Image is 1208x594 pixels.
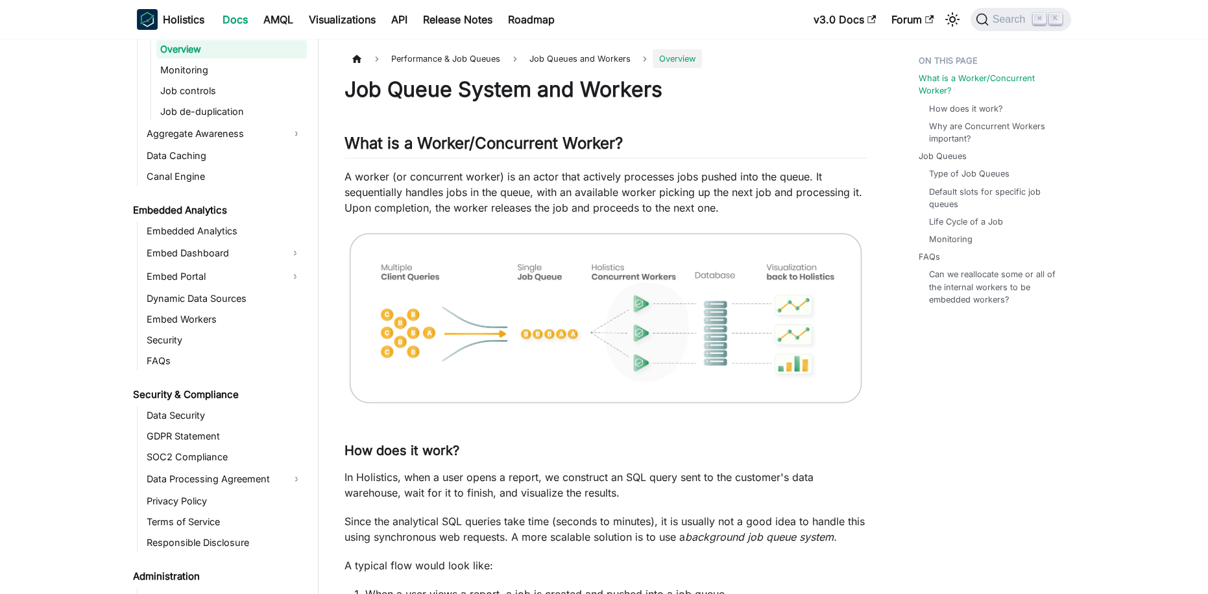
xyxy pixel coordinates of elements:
a: Roadmap [500,9,562,30]
a: Embedded Analytics [143,222,307,240]
a: v3.0 Docs [806,9,884,30]
p: A worker (or concurrent worker) is an actor that actively processes jobs pushed into the queue. I... [344,169,867,216]
a: Why are Concurrent Workers important? [929,120,1058,145]
a: FAQs [919,251,940,263]
a: Embedded Analytics [129,201,307,219]
button: Expand sidebar category 'Embed Dashboard' [284,243,307,264]
span: Performance & Job Queues [385,49,507,68]
span: Job Queues and Workers [523,49,637,68]
nav: Docs sidebar [124,39,319,594]
h1: Job Queue System and Workers [344,77,867,103]
a: Canal Engine [143,167,307,186]
a: Data Caching [143,147,307,165]
a: Job de-duplication [156,103,307,121]
button: Switch between dark and light mode (currently light mode) [942,9,963,30]
b: Holistics [163,12,204,27]
a: Life Cycle of a Job [929,216,1003,228]
a: Monitoring [929,233,972,245]
p: A typical flow would look like: [344,558,867,573]
a: SOC2 Compliance [143,448,307,466]
a: Home page [344,49,369,68]
a: Security [143,331,307,349]
a: GDPR Statement [143,427,307,445]
kbd: K [1049,13,1062,25]
a: Administration [129,567,307,586]
a: Docs [215,9,256,30]
a: Privacy Policy [143,492,307,510]
p: Since the analytical SQL queries take time (seconds to minutes), it is usually not a good idea to... [344,514,867,545]
a: Data Security [143,406,307,425]
a: What is a Worker/Concurrent Worker? [919,72,1063,97]
a: Default slots for specific job queues [929,186,1058,210]
a: Aggregate Awareness [143,123,307,144]
a: Monitoring [156,61,307,79]
a: Can we reallocate some or all of the internal workers to be embedded workers? [929,268,1058,306]
kbd: ⌘ [1033,13,1046,25]
a: Job controls [156,82,307,100]
img: Holistics [137,9,158,30]
em: background job queue system. [685,530,837,543]
a: Terms of Service [143,513,307,531]
span: Overview [653,49,702,68]
a: Embed Workers [143,310,307,328]
a: HolisticsHolistics [137,9,204,30]
a: Data Processing Agreement [143,469,307,489]
a: Embed Portal [143,266,284,287]
a: Embed Dashboard [143,243,284,264]
p: In Holistics, when a user opens a report, we construct an SQL query sent to the customer's data w... [344,469,867,501]
h3: How does it work? [344,443,867,459]
a: Job Queues [919,150,967,162]
a: Release Notes [415,9,500,30]
a: Dynamic Data Sources [143,290,307,308]
span: Search [989,14,1033,25]
a: Visualizations [301,9,383,30]
h2: What is a Worker/Concurrent Worker? [344,134,867,158]
a: Forum [884,9,941,30]
button: Search (Command+K) [971,8,1071,31]
a: Overview [156,40,307,58]
a: API [383,9,415,30]
a: FAQs [143,352,307,370]
nav: Breadcrumbs [344,49,867,68]
a: How does it work? [929,103,1003,115]
a: Security & Compliance [129,386,307,404]
a: Responsible Disclosure [143,534,307,552]
a: AMQL [256,9,301,30]
button: Expand sidebar category 'Embed Portal' [284,266,307,287]
a: Type of Job Queues [929,167,1009,180]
